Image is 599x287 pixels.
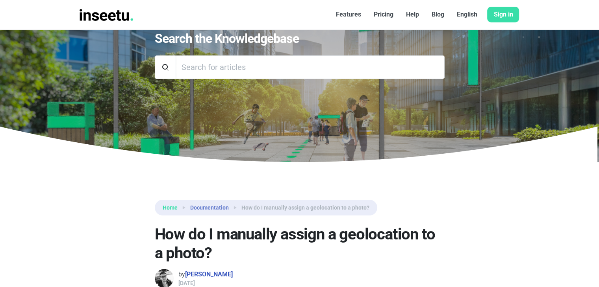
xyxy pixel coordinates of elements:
[80,9,133,21] img: INSEETU
[176,55,445,79] input: Search
[431,11,444,18] font: Blog
[329,7,367,22] a: Features
[155,31,445,46] h1: Search the Knowledgebase
[155,225,445,263] h1: How do I manually assign a geolocation to a photo?
[399,7,425,22] a: Help
[190,204,229,212] a: Documentation
[373,11,393,18] font: Pricing
[185,270,233,278] a: [PERSON_NAME]
[425,7,450,22] a: Blog
[493,11,513,18] font: Sign in
[178,279,233,287] div: [DATE]
[487,7,519,22] a: Sign in
[178,270,233,279] div: by
[367,7,399,22] a: Pricing
[229,203,369,212] li: How do I manually assign a geolocation to a photo?
[155,200,377,215] nav: breadcrumb
[163,204,178,212] a: Home
[336,11,361,18] font: Features
[450,7,483,22] a: English
[406,11,419,18] font: Help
